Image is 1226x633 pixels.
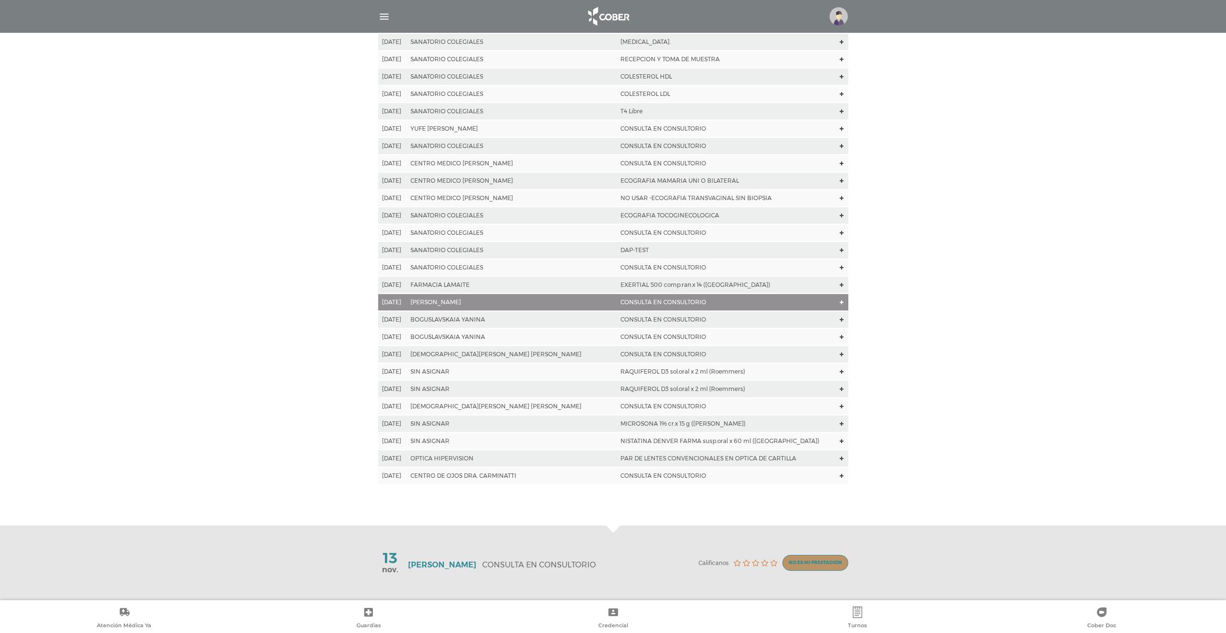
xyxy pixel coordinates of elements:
[407,189,617,207] td: CENTRO MEDICO [PERSON_NAME]
[407,207,617,224] td: SANATORIO COLEGIALES
[407,415,617,432] td: SIN ASIGNAR
[378,68,407,85] td: [DATE]
[617,398,835,415] td: CONSULTA EN CONSULTORIO
[980,606,1224,631] a: Cober Doc
[378,398,407,415] td: [DATE]
[735,606,979,631] a: Turnos
[407,259,617,276] td: SANATORIO COLEGIALES
[407,467,617,485] td: CENTRO DE OJOS DRA. CARMINATTI
[617,51,835,68] td: RECEPCION Y TOMA DE MUESTRA
[378,294,407,311] td: [DATE]
[378,380,407,398] td: [DATE]
[617,363,835,380] td: RAQUIFEROL D3 sol.oral x 2 ml (Roemmers)
[378,120,407,137] td: [DATE]
[782,555,848,571] a: No es mi prestación
[378,346,407,363] td: [DATE]
[408,560,476,569] h5: [PERSON_NAME]
[407,346,617,363] td: [DEMOGRAPHIC_DATA][PERSON_NAME] [PERSON_NAME]
[617,33,835,51] td: [MEDICAL_DATA].
[617,432,835,450] td: NISTATINA DENVER FARMA susp.oral x 60 ml ([GEOGRAPHIC_DATA])
[407,380,617,398] td: SIN ASIGNAR
[407,172,617,189] td: CENTRO MEDICO [PERSON_NAME]
[378,189,407,207] td: [DATE]
[617,68,835,85] td: COLESTEROL HDL
[378,415,407,432] td: [DATE]
[617,328,835,346] td: CONSULTA EN CONSULTORIO
[378,103,407,120] td: [DATE]
[407,242,617,259] td: SANATORIO COLEGIALES
[383,552,397,564] span: 13
[97,622,151,631] span: Atención Médica Ya
[407,85,617,103] td: SANATORIO COLEGIALES
[617,259,835,276] td: CONSULTA EN CONSULTORIO
[378,276,407,294] td: [DATE]
[378,467,407,485] td: [DATE]
[378,11,390,23] img: Cober_menu-lines-white.svg
[407,294,617,311] td: [PERSON_NAME]
[617,346,835,363] td: CONSULTA EN CONSULTORIO
[407,120,617,137] td: YUFE [PERSON_NAME]
[617,172,835,189] td: ECOGRAFIA MAMARIA UNI O BILATERAL
[491,606,735,631] a: Credencial
[617,155,835,172] td: CONSULTA EN CONSULTORIO
[378,172,407,189] td: [DATE]
[617,224,835,242] td: CONSULTA EN CONSULTORIO
[378,363,407,380] td: [DATE]
[848,622,867,631] span: Turnos
[378,328,407,346] td: [DATE]
[2,606,246,631] a: Atención Médica Ya
[407,363,617,380] td: SIN ASIGNAR
[378,259,407,276] td: [DATE]
[378,33,407,51] td: [DATE]
[378,155,407,172] td: [DATE]
[407,137,617,155] td: SANATORIO COLEGIALES
[378,85,407,103] td: [DATE]
[378,137,407,155] td: [DATE]
[617,137,835,155] td: CONSULTA EN CONSULTORIO
[830,7,848,26] img: profile-placeholder.svg
[617,189,835,207] td: NO USAR -ECOGRAFIA TRANSVAGINAL SIN BIOPSIA
[482,560,596,569] p: CONSULTA EN CONSULTORIO
[699,560,729,566] span: Calificanos
[617,120,835,137] td: CONSULTA EN CONSULTORIO
[407,276,617,294] td: FARMACIA LAMAITE
[378,242,407,259] td: [DATE]
[378,450,407,467] td: [DATE]
[378,207,407,224] td: [DATE]
[356,622,381,631] span: Guardias
[617,380,835,398] td: RAQUIFEROL D3 sol.oral x 2 ml (Roemmers)
[617,294,835,311] td: CONSULTA EN CONSULTORIO
[617,207,835,224] td: ECOGRAFIA TOCOGINECOLOGICA
[1087,622,1116,631] span: Cober Doc
[617,85,835,103] td: COLESTEROL LDL
[617,242,835,259] td: DAP-TEST
[617,276,835,294] td: EXERTIAL 500 comp.ran.x 14 ([GEOGRAPHIC_DATA])
[407,155,617,172] td: CENTRO MEDICO [PERSON_NAME]
[617,467,835,485] td: CONSULTA EN CONSULTORIO
[598,622,628,631] span: Credencial
[617,415,835,432] td: MICROSONA 1% cr.x 15 g ([PERSON_NAME])
[407,311,617,328] td: BOGUSLAVSKAIA YANINA
[407,450,617,467] td: OPTICA HIPERVISION
[407,224,617,242] td: SANATORIO COLEGIALES
[378,224,407,242] td: [DATE]
[407,398,617,415] td: [DEMOGRAPHIC_DATA][PERSON_NAME] [PERSON_NAME]
[407,328,617,346] td: BOGUSLAVSKAIA YANINA
[407,33,617,51] td: SANATORIO COLEGIALES
[407,432,617,450] td: SIN ASIGNAR
[407,51,617,68] td: SANATORIO COLEGIALES
[382,566,398,574] span: nov.
[617,450,835,467] td: PAR DE LENTES CONVENCIONALES EN OPTICA DE CARTILLA
[617,311,835,328] td: CONSULTA EN CONSULTORIO
[407,68,617,85] td: SANATORIO COLEGIALES
[617,103,835,120] td: T4 Libre
[378,51,407,68] td: [DATE]
[246,606,490,631] a: Guardias
[378,311,407,328] td: [DATE]
[583,5,633,28] img: logo_cober_home-white.png
[407,103,617,120] td: SANATORIO COLEGIALES
[378,432,407,450] td: [DATE]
